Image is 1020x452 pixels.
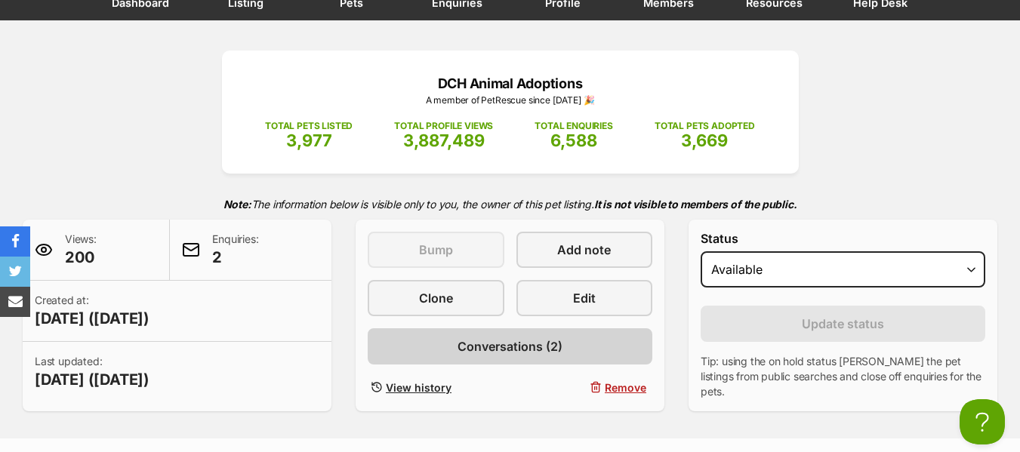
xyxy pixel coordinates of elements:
[535,119,612,133] p: TOTAL ENQUIRIES
[386,380,451,395] span: View history
[245,73,776,94] p: DCH Animal Adoptions
[245,94,776,107] p: A member of PetRescue since [DATE] 🎉
[655,119,755,133] p: TOTAL PETS ADOPTED
[960,399,1005,444] iframe: Help Scout Beacon - Open
[368,328,652,364] a: Conversations (2)
[368,280,504,316] a: Clone
[65,232,97,268] p: Views:
[701,306,985,342] button: Update status
[65,247,97,268] span: 200
[681,131,728,150] span: 3,669
[802,315,884,333] span: Update status
[212,247,258,268] span: 2
[605,380,646,395] span: Remove
[403,131,485,150] span: 3,887,489
[368,377,504,398] a: View history
[557,241,611,259] span: Add note
[701,354,985,399] p: Tip: using the on hold status [PERSON_NAME] the pet listings from public searches and close off e...
[223,198,251,211] strong: Note:
[458,337,562,355] span: Conversations (2)
[394,119,493,133] p: TOTAL PROFILE VIEWS
[419,289,453,307] span: Clone
[265,119,353,133] p: TOTAL PETS LISTED
[35,308,149,329] span: [DATE] ([DATE])
[23,189,997,220] p: The information below is visible only to you, the owner of this pet listing.
[594,198,797,211] strong: It is not visible to members of the public.
[368,232,504,268] button: Bump
[516,377,653,398] button: Remove
[419,241,453,259] span: Bump
[516,232,653,268] a: Add note
[35,369,149,390] span: [DATE] ([DATE])
[573,289,596,307] span: Edit
[516,280,653,316] a: Edit
[701,232,985,245] label: Status
[550,131,597,150] span: 6,588
[35,293,149,329] p: Created at:
[212,232,258,268] p: Enquiries:
[35,354,149,390] p: Last updated:
[286,131,332,150] span: 3,977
